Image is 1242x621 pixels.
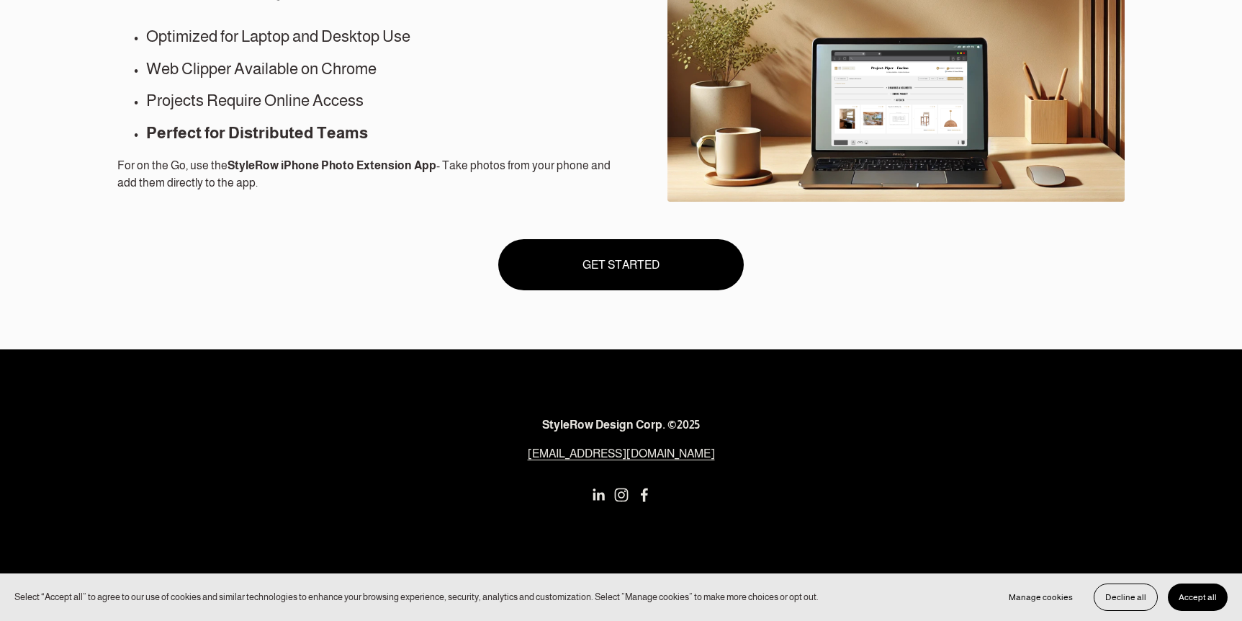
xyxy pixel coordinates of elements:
button: Manage cookies [998,584,1084,611]
p: Select “Accept all” to agree to our use of cookies and similar technologies to enhance your brows... [14,590,819,604]
span: Decline all [1105,592,1146,602]
span: Manage cookies [1009,592,1073,602]
button: Decline all [1094,584,1158,611]
strong: StyleRow Design Corp. ©2025 [542,419,700,431]
button: Accept all [1168,584,1228,611]
a: [EMAIL_ADDRESS][DOMAIN_NAME] [528,445,715,463]
a: Instagram [614,488,629,502]
p: For on the Go, use the - Take photos from your phone and add them directly to the app. [117,157,617,192]
p: Web Clipper Available on Chrome [146,57,617,81]
strong: StyleRow iPhone Photo Extension App [228,159,436,171]
strong: Perfect for Distributed Teams [146,124,368,142]
a: GET STARTED [498,239,744,290]
a: LinkedIn [591,488,606,502]
a: Facebook [637,488,652,502]
span: Accept all [1179,592,1217,602]
p: Projects Require Online Access [146,89,617,113]
p: Optimized for Laptop and Desktop Use [146,24,617,49]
